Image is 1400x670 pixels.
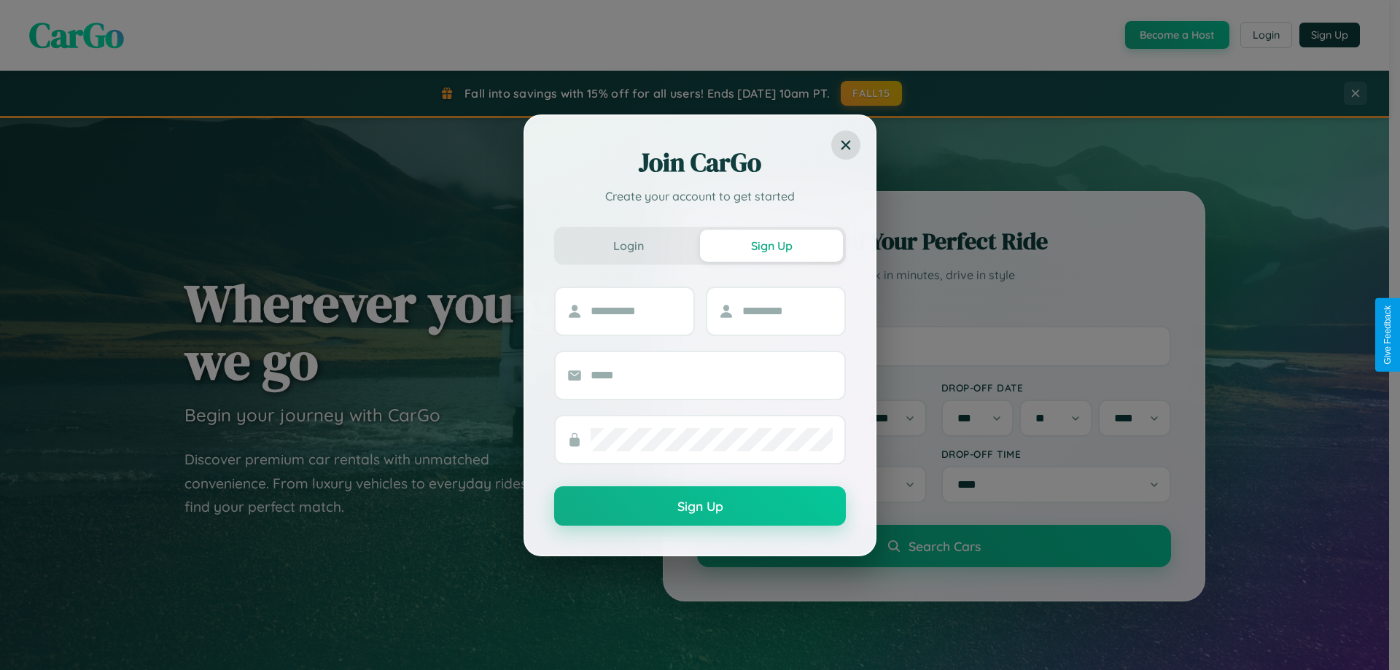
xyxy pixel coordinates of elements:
[554,486,846,526] button: Sign Up
[700,230,843,262] button: Sign Up
[1382,305,1393,365] div: Give Feedback
[557,230,700,262] button: Login
[554,145,846,180] h2: Join CarGo
[554,187,846,205] p: Create your account to get started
